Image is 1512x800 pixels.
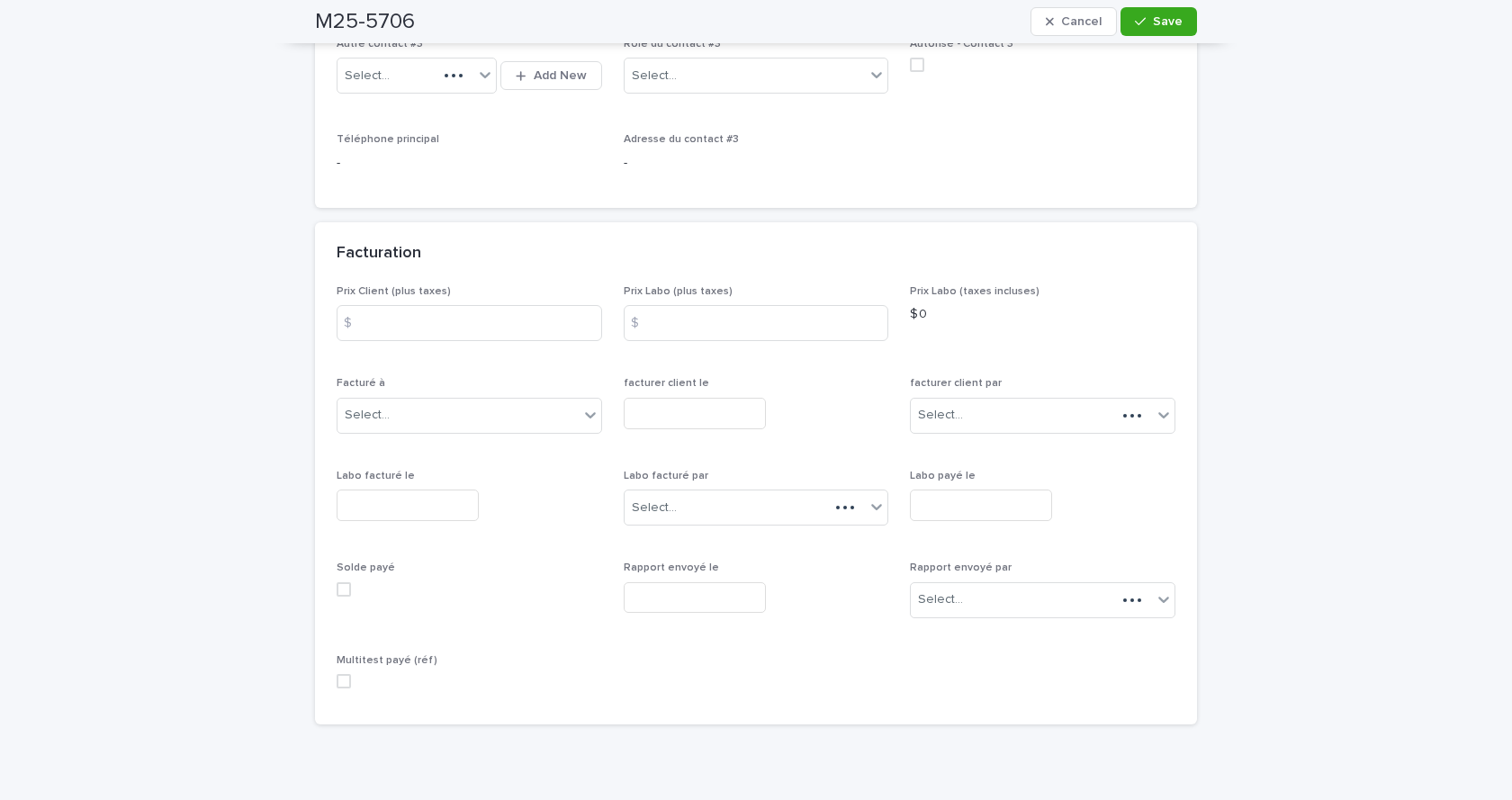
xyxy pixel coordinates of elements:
[624,471,708,481] span: Labo facturé par
[315,9,415,35] h2: M25-5706
[910,378,1002,389] span: facturer client par
[918,590,963,609] div: Select...
[910,286,1039,297] span: Prix Labo (taxes incluses)
[624,378,709,389] span: facturer client le
[624,562,719,573] span: Rapport envoyé le
[345,67,390,85] div: Select...
[910,562,1012,573] span: Rapport envoyé par
[910,471,976,481] span: Labo payé le
[500,61,601,90] button: Add New
[337,39,423,49] span: Autre contact #3
[345,406,390,425] div: Select...
[624,154,889,173] p: -
[632,67,677,85] div: Select...
[337,244,421,264] h2: Facturation
[1120,7,1197,36] button: Save
[337,471,415,481] span: Labo facturé le
[1061,15,1102,28] span: Cancel
[624,134,739,145] span: Adresse du contact #3
[337,378,385,389] span: Facturé à
[337,286,451,297] span: Prix Client (plus taxes)
[337,305,373,341] div: $
[337,134,439,145] span: Téléphone principal
[337,562,395,573] span: Solde payé
[624,286,733,297] span: Prix Labo (plus taxes)
[918,406,963,425] div: Select...
[910,305,1175,324] p: $ 0
[337,154,602,173] p: -
[337,655,437,666] span: Multitest payé (réf)
[632,499,677,517] div: Select...
[624,39,721,49] span: Rôle du contact #3
[534,69,587,82] span: Add New
[624,305,660,341] div: $
[910,39,1013,49] span: Autorisé - Contact 3
[1153,15,1183,28] span: Save
[1030,7,1117,36] button: Cancel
